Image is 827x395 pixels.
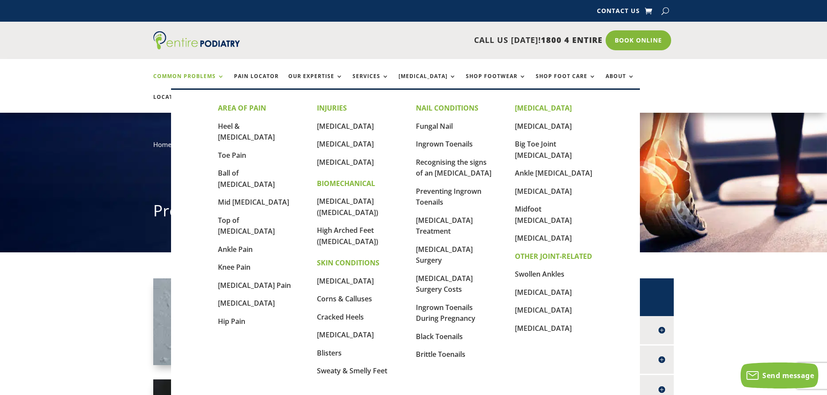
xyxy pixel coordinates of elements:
[597,8,640,17] a: Contact Us
[466,73,526,92] a: Shop Footwear
[153,200,674,226] h1: Problems & Solutions
[218,215,275,236] a: Top of [MEDICAL_DATA]
[515,269,564,279] a: Swollen Ankles
[234,73,279,92] a: Pain Locator
[317,330,374,340] a: [MEDICAL_DATA]
[317,179,375,188] strong: BIOMECHANICAL
[416,349,465,359] a: Brittle Toenails
[273,35,603,46] p: CALL US [DATE]!
[317,294,372,304] a: Corns & Calluses
[416,186,481,207] a: Preventing Ingrown Toenails
[416,157,491,178] a: Recognising the signs of an [MEDICAL_DATA]
[153,94,197,113] a: Locations
[515,204,572,225] a: Midfoot [MEDICAL_DATA]
[218,197,289,207] a: Mid [MEDICAL_DATA]
[218,262,250,272] a: Knee Pain
[515,139,572,160] a: Big Toe Joint [MEDICAL_DATA]
[399,73,456,92] a: [MEDICAL_DATA]
[515,305,572,315] a: [MEDICAL_DATA]
[317,103,347,113] strong: INJURIES
[218,245,253,254] a: Ankle Pain
[606,73,635,92] a: About
[515,251,592,261] strong: OTHER JOINT-RELATED
[218,103,266,113] strong: AREA OF PAIN
[218,121,275,142] a: Heel & [MEDICAL_DATA]
[741,362,818,388] button: Send message
[416,303,475,323] a: Ingrown Toenails During Pregnancy
[317,225,378,246] a: High Arched Feet ([MEDICAL_DATA])
[317,139,374,149] a: [MEDICAL_DATA]
[153,140,171,149] a: Home
[218,281,291,290] a: [MEDICAL_DATA] Pain
[416,215,473,236] a: [MEDICAL_DATA] Treatment
[416,139,473,149] a: Ingrown Toenails
[416,121,453,131] a: Fungal Nail
[153,73,224,92] a: Common Problems
[515,121,572,131] a: [MEDICAL_DATA]
[541,35,603,45] span: 1800 4 ENTIRE
[218,150,246,160] a: Toe Pain
[288,73,343,92] a: Our Expertise
[317,312,364,322] a: Cracked Heels
[416,245,473,265] a: [MEDICAL_DATA] Surgery
[317,157,374,167] a: [MEDICAL_DATA]
[515,168,592,178] a: Ankle [MEDICAL_DATA]
[218,317,245,326] a: Hip Pain
[416,274,473,294] a: [MEDICAL_DATA] Surgery Costs
[218,298,275,308] a: [MEDICAL_DATA]
[218,168,275,189] a: Ball of [MEDICAL_DATA]
[762,371,814,380] span: Send message
[515,233,572,243] a: [MEDICAL_DATA]
[416,332,463,341] a: Black Toenails
[515,323,572,333] a: [MEDICAL_DATA]
[536,73,596,92] a: Shop Foot Care
[317,258,379,268] strong: SKIN CONDITIONS
[317,276,374,286] a: [MEDICAL_DATA]
[317,348,342,358] a: Blisters
[153,42,240,51] a: Entire Podiatry
[515,287,572,297] a: [MEDICAL_DATA]
[153,31,240,49] img: logo (1)
[515,103,572,113] strong: [MEDICAL_DATA]
[606,30,671,50] a: Book Online
[317,121,374,131] a: [MEDICAL_DATA]
[353,73,389,92] a: Services
[317,196,378,217] a: [MEDICAL_DATA] ([MEDICAL_DATA])
[515,186,572,196] a: [MEDICAL_DATA]
[416,103,478,113] strong: NAIL CONDITIONS
[317,366,387,375] a: Sweaty & Smelly Feet
[153,139,674,157] nav: breadcrumb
